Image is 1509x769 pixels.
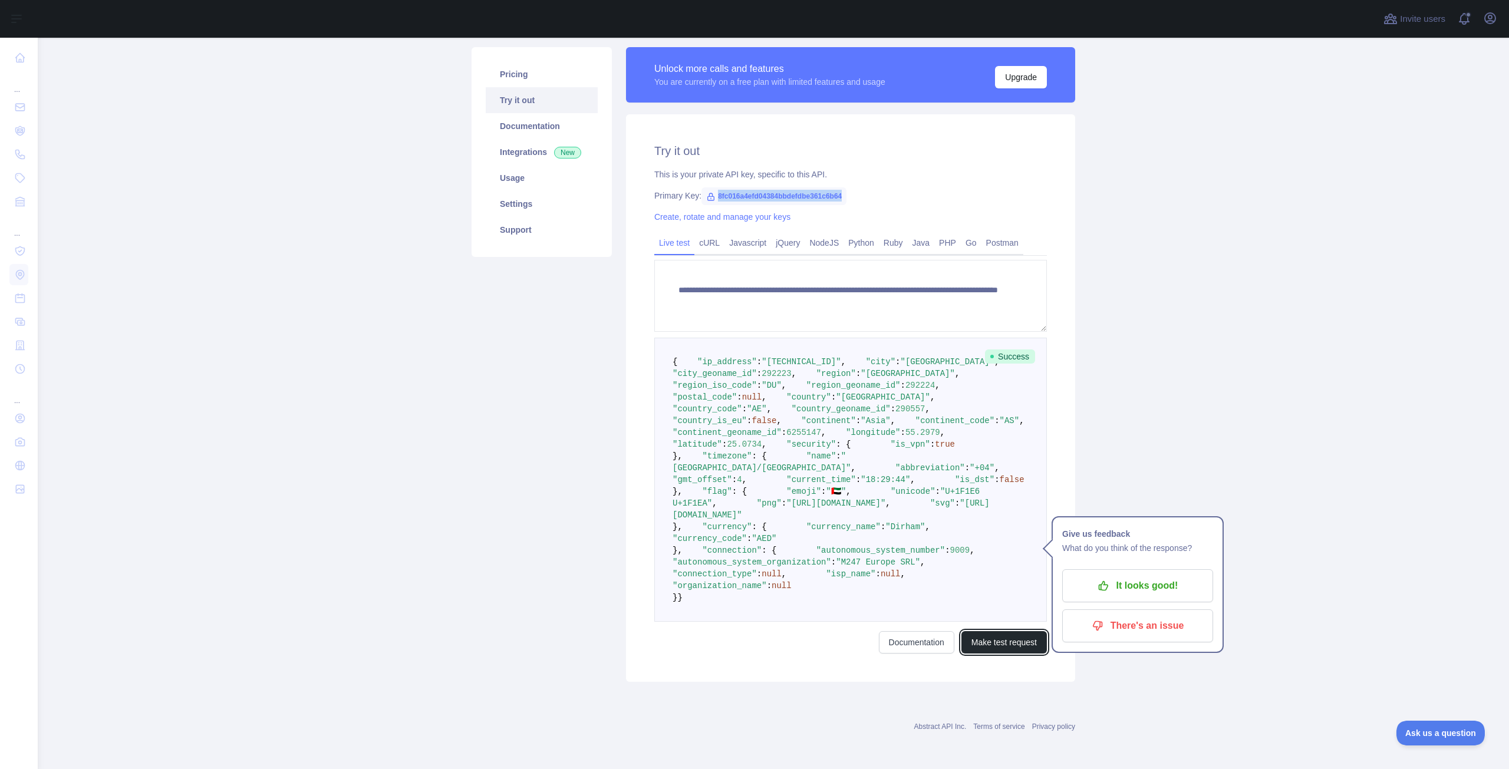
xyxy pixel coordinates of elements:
span: 9009 [950,546,970,555]
span: , [891,416,895,425]
span: "flag" [702,487,732,496]
span: , [712,499,717,508]
span: "continent" [801,416,855,425]
span: 292223 [762,369,791,378]
a: Go [961,233,981,252]
span: : [965,463,970,473]
span: , [782,569,786,579]
span: , [846,487,851,496]
span: "region_iso_code" [673,381,757,390]
span: "region_geoname_id" [806,381,901,390]
a: Usage [486,165,598,191]
a: cURL [694,233,724,252]
span: : [895,357,900,367]
span: null [762,569,782,579]
span: true [935,440,955,449]
a: Integrations New [486,139,598,165]
span: "[URL][DOMAIN_NAME]" [786,499,885,508]
span: "longitude" [846,428,900,437]
span: : [891,404,895,414]
span: "organization_name" [673,581,767,590]
span: null [742,392,762,402]
button: It looks good! [1062,569,1213,602]
a: Python [844,233,879,252]
span: : [742,404,747,414]
a: PHP [934,233,961,252]
span: , [925,404,930,414]
span: : { [752,522,766,532]
div: ... [9,382,28,405]
span: "continent_geoname_id" [673,428,782,437]
span: "currency" [702,522,752,532]
a: Create, rotate and manage your keys [654,212,790,222]
span: : [747,416,752,425]
span: : { [762,546,776,555]
div: This is your private API key, specific to this API. [654,169,1047,180]
span: "AS" [1000,416,1020,425]
span: : [875,569,880,579]
span: : [757,381,762,390]
span: "+04" [970,463,994,473]
div: ... [9,71,28,94]
span: "connection" [702,546,762,555]
span: Invite users [1400,12,1445,26]
a: Pricing [486,61,598,87]
span: "isp_name" [826,569,875,579]
a: Javascript [724,233,771,252]
span: }, [673,522,683,532]
span: }, [673,487,683,496]
span: : [856,475,861,484]
span: 6255147 [786,428,821,437]
span: "Dirham" [885,522,925,532]
span: : [767,581,772,590]
span: "is_vpn" [891,440,930,449]
span: : [821,487,826,496]
span: "name" [806,451,836,461]
a: Terms of service [973,722,1024,731]
span: "[GEOGRAPHIC_DATA]" [901,357,995,367]
span: "country_geoname_id" [792,404,891,414]
span: 25.0734 [727,440,762,449]
span: "png" [757,499,782,508]
span: 292224 [905,381,935,390]
span: , [940,428,945,437]
span: "postal_code" [673,392,737,402]
a: Support [486,217,598,243]
span: , [776,416,781,425]
span: "country_is_eu" [673,416,747,425]
span: "autonomous_system_organization" [673,557,831,567]
span: } [673,593,677,602]
button: Make test request [961,631,1047,654]
span: : [994,475,999,484]
span: "🇦🇪" [826,487,846,496]
span: , [910,475,915,484]
span: "unicode" [891,487,935,496]
span: "security" [786,440,836,449]
div: You are currently on a free plan with limited features and usage [654,76,885,88]
span: "currency_name" [806,522,881,532]
a: Documentation [486,113,598,139]
span: : [901,381,905,390]
span: "[TECHNICAL_ID]" [762,357,841,367]
span: "AED" [752,534,776,543]
span: : [930,440,935,449]
button: Upgrade [995,66,1047,88]
span: "country" [786,392,831,402]
span: , [767,404,772,414]
span: "is_dst" [955,475,994,484]
span: , [851,463,855,473]
span: "DU" [762,381,782,390]
div: Unlock more calls and features [654,62,885,76]
span: "currency_code" [673,534,747,543]
span: , [841,357,846,367]
span: "18:29:44" [861,475,910,484]
span: : [836,451,841,461]
span: : [747,534,752,543]
span: 8fc016a4efd04384bbdefdbe361c6b64 [701,187,846,205]
span: : [831,392,836,402]
span: : [955,499,960,508]
a: jQuery [771,233,805,252]
button: There's an issue [1062,609,1213,642]
span: "M247 Europe SRL" [836,557,920,567]
span: : [994,416,999,425]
